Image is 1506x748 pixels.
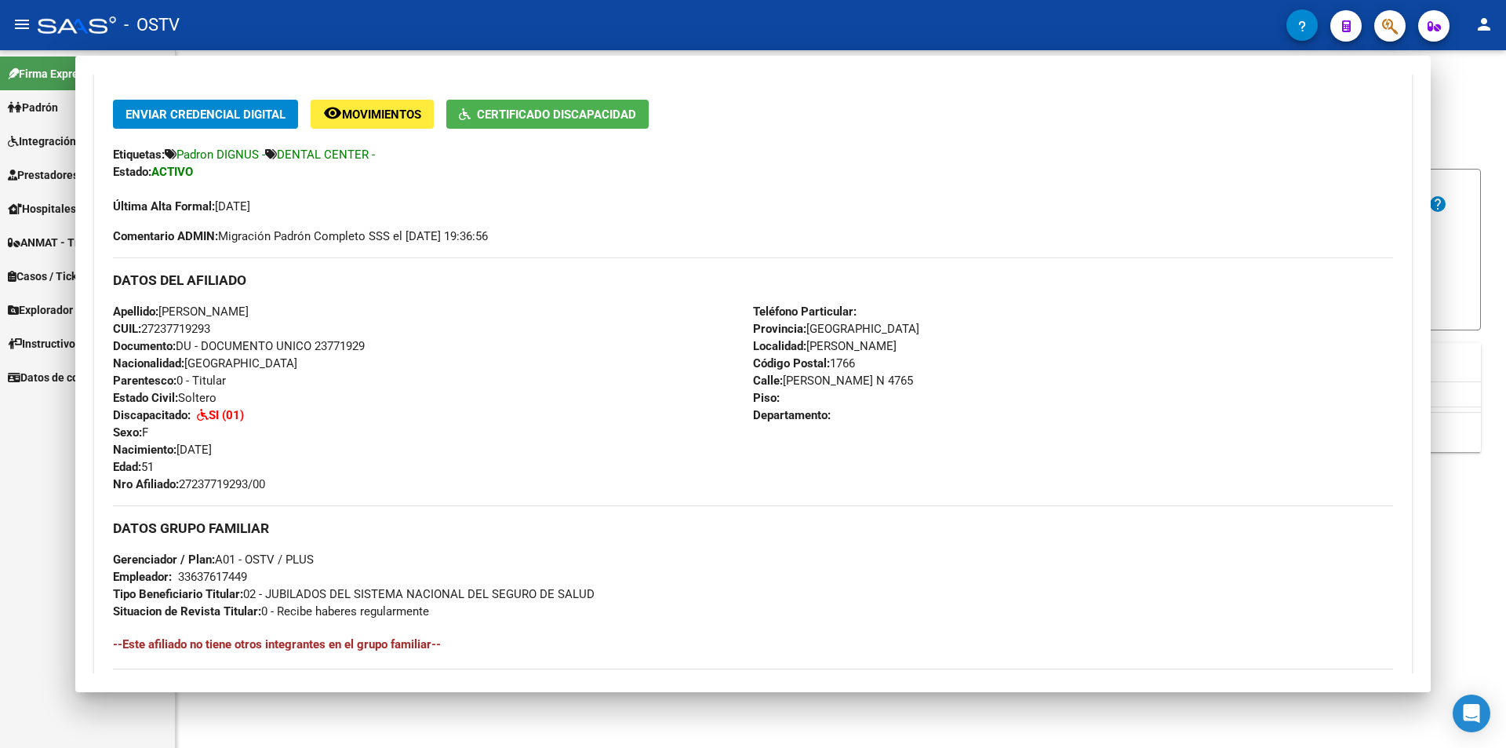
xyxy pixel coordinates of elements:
[753,339,806,353] strong: Localidad:
[8,133,153,150] span: Integración (discapacidad)
[323,104,342,122] mat-icon: remove_red_eye
[113,305,158,319] strong: Apellido:
[113,199,215,213] strong: Última Alta Formal:
[151,165,193,179] strong: ACTIVO
[113,228,488,245] span: Migración Padrón Completo SSS el [DATE] 19:36:56
[113,570,172,584] strong: Empleador:
[8,200,122,217] span: Hospitales Públicos
[753,356,830,370] strong: Código Postal:
[113,322,141,336] strong: CUIL:
[753,322,806,336] strong: Provincia:
[176,148,265,162] span: Padron DIGNUS -
[113,100,298,129] button: Enviar Credencial Digital
[342,108,421,122] span: Movimientos
[446,100,649,129] button: Certificado Discapacidad
[753,356,855,370] span: 1766
[8,234,131,251] span: ANMAT - Trazabilidad
[113,272,1393,289] h3: DATOS DEL AFILIADO
[113,477,265,491] span: 27237719293/00
[113,165,151,179] strong: Estado:
[113,587,243,601] strong: Tipo Beneficiario Titular:
[113,229,218,243] strong: Comentario ADMIN:
[113,356,297,370] span: [GEOGRAPHIC_DATA]
[113,460,141,474] strong: Edad:
[1428,195,1447,213] mat-icon: help
[8,166,151,184] span: Prestadores / Proveedores
[477,108,636,122] span: Certificado Discapacidad
[113,305,249,319] span: [PERSON_NAME]
[113,587,595,601] span: 02 - JUBILADOS DEL SISTEMA NACIONAL DEL SEGURO DE SALUD
[113,339,176,353] strong: Documento:
[753,374,913,388] span: [PERSON_NAME] N 4765
[113,604,429,618] span: 0 - Recibe haberes regularmente
[113,520,1393,537] h3: DATOS GRUPO FAMILIAR
[113,199,250,213] span: [DATE]
[8,65,89,82] span: Firma Express
[113,425,142,440] strong: Sexo:
[113,356,184,370] strong: Nacionalidad:
[178,568,247,586] div: 33637617449
[8,268,93,285] span: Casos / Tickets
[113,553,215,567] strong: Gerenciador / Plan:
[8,335,81,352] span: Instructivos
[113,148,165,162] strong: Etiquetas:
[113,443,176,457] strong: Nacimiento:
[8,369,111,386] span: Datos de contacto
[113,443,212,457] span: [DATE]
[113,339,365,353] span: DU - DOCUMENTO UNICO 23771929
[113,408,191,422] strong: Discapacitado:
[124,8,180,42] span: - OSTV
[113,374,226,388] span: 0 - Titular
[8,99,58,116] span: Padrón
[753,374,783,388] strong: Calle:
[113,477,179,491] strong: Nro Afiliado:
[753,305,857,319] strong: Teléfono Particular:
[113,391,178,405] strong: Estado Civil:
[753,391,780,405] strong: Piso:
[113,374,176,388] strong: Parentesco:
[125,108,286,122] span: Enviar Credencial Digital
[753,408,831,422] strong: Departamento:
[753,322,919,336] span: [GEOGRAPHIC_DATA]
[113,460,154,474] span: 51
[113,425,148,440] span: F
[113,604,261,618] strong: Situacion de Revista Titular:
[113,391,216,405] span: Soltero
[113,636,1393,653] h4: --Este afiliado no tiene otros integrantes en el grupo familiar--
[753,339,897,353] span: [PERSON_NAME]
[13,15,31,34] mat-icon: menu
[8,301,133,319] span: Explorador de Archivos
[1475,15,1493,34] mat-icon: person
[113,322,210,336] span: 27237719293
[277,148,375,162] span: DENTAL CENTER -
[209,408,244,422] strong: SI (01)
[113,553,314,567] span: A01 - OSTV / PLUS
[1453,695,1490,732] div: Open Intercom Messenger
[311,100,434,129] button: Movimientos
